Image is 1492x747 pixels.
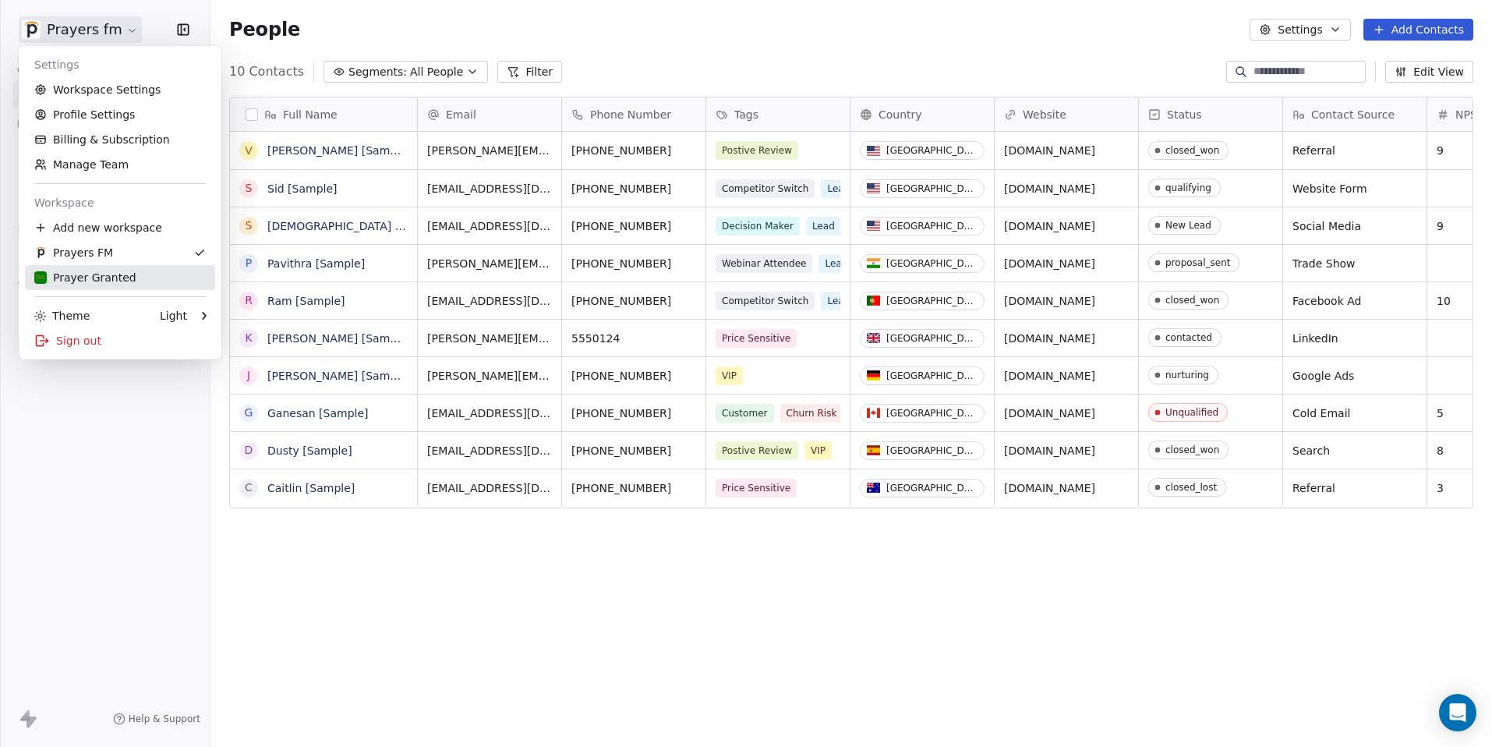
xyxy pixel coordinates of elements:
[25,102,215,127] a: Profile Settings
[25,215,215,240] div: Add new workspace
[25,190,215,215] div: Workspace
[34,246,47,259] img: web-app-manifest-512x512.png
[34,271,47,284] img: FB-Logo.png
[160,308,187,324] div: Light
[34,270,136,285] div: Prayer Granted
[25,77,215,102] a: Workspace Settings
[34,245,113,260] div: Prayers FM
[25,127,215,152] a: Billing & Subscription
[34,308,90,324] div: Theme
[25,152,215,177] a: Manage Team
[25,52,215,77] div: Settings
[25,328,215,353] div: Sign out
